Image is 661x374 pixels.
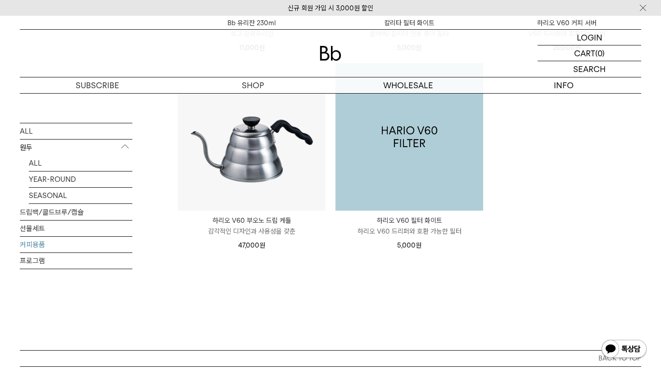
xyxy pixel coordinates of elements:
[20,221,132,236] a: 선물세트
[20,123,132,139] a: ALL
[538,30,641,45] a: LOGIN
[397,241,421,249] span: 5,000
[573,61,606,77] p: SEARCH
[330,77,486,93] p: WHOLESALE
[29,155,132,171] a: ALL
[29,188,132,203] a: SEASONAL
[175,77,330,93] a: SHOP
[335,215,483,237] a: 하리오 V60 필터 화이트 하리오 V60 드리퍼와 호환 가능한 필터
[178,63,326,211] img: 하리오 V60 부오노 드립 케틀
[20,253,132,269] a: 프로그램
[288,4,373,12] a: 신규 회원 가입 시 3,000원 할인
[178,215,326,226] p: 하리오 V60 부오노 드립 케틀
[574,45,595,61] p: CART
[178,226,326,237] p: 감각적인 디자인과 사용성을 갖춘
[259,241,265,249] span: 원
[595,45,605,61] p: (0)
[335,63,483,211] img: 1000000056_add2_035.jpg
[20,140,132,156] p: 원두
[335,226,483,237] p: 하리오 V60 드리퍼와 호환 가능한 필터
[320,46,341,61] img: 로고
[20,204,132,220] a: 드립백/콜드브루/캡슐
[20,77,175,93] a: SUBSCRIBE
[20,350,641,366] button: BACK TO TOP
[29,171,132,187] a: YEAR-ROUND
[178,215,326,237] a: 하리오 V60 부오노 드립 케틀 감각적인 디자인과 사용성을 갖춘
[601,339,647,360] img: 카카오톡 채널 1:1 채팅 버튼
[238,241,265,249] span: 47,000
[20,237,132,252] a: 커피용품
[486,77,641,93] p: INFO
[335,215,483,226] p: 하리오 V60 필터 화이트
[335,63,483,211] a: 하리오 V60 필터 화이트
[577,30,602,45] p: LOGIN
[416,241,421,249] span: 원
[538,45,641,61] a: CART (0)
